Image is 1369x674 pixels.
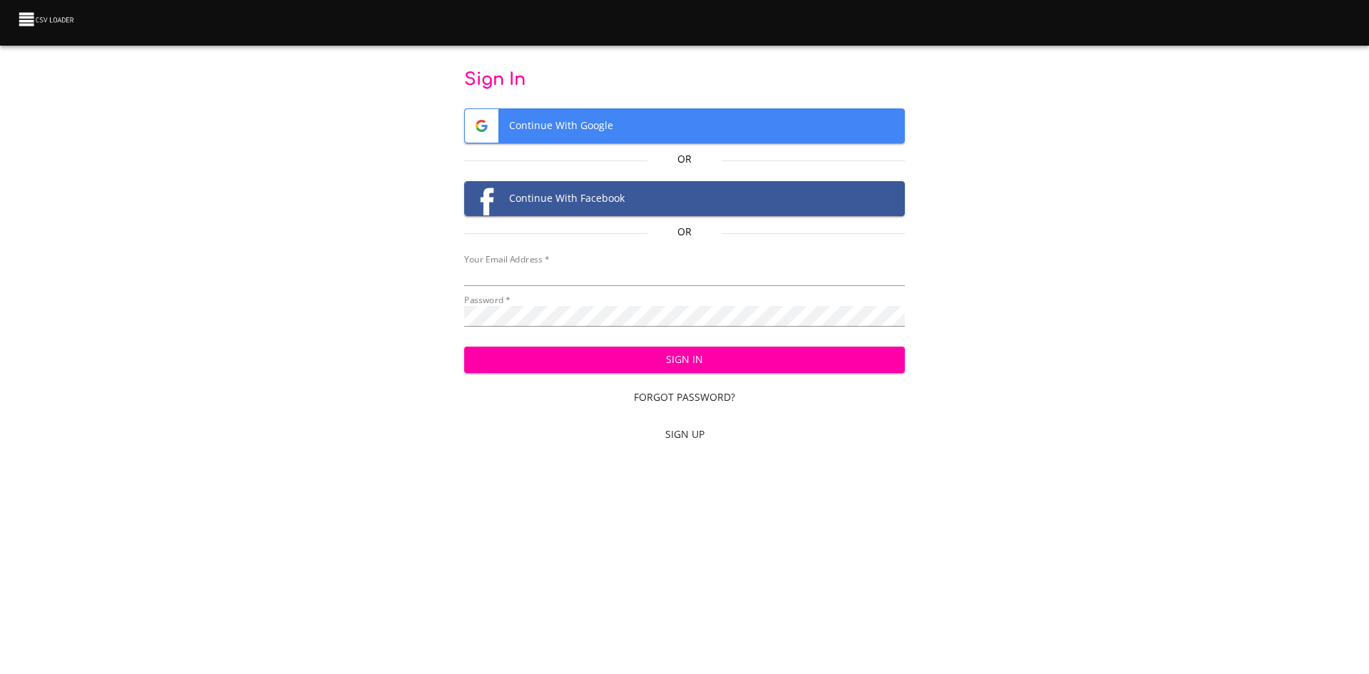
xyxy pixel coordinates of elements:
img: CSV Loader [17,9,77,29]
p: Or [647,152,721,166]
span: Continue With Facebook [465,182,905,215]
label: Your Email Address [464,255,549,264]
img: Facebook logo [465,182,498,215]
p: Sign In [464,68,906,91]
button: Sign In [464,347,906,373]
span: Sign Up [470,426,900,444]
a: Forgot Password? [464,384,906,411]
a: Sign Up [464,422,906,448]
button: Google logoContinue With Google [464,108,906,143]
span: Sign In [476,351,894,369]
p: Or [647,225,721,239]
span: Forgot Password? [470,389,900,407]
img: Google logo [465,109,498,143]
label: Password [464,296,511,305]
button: Facebook logoContinue With Facebook [464,181,906,216]
span: Continue With Google [465,109,905,143]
